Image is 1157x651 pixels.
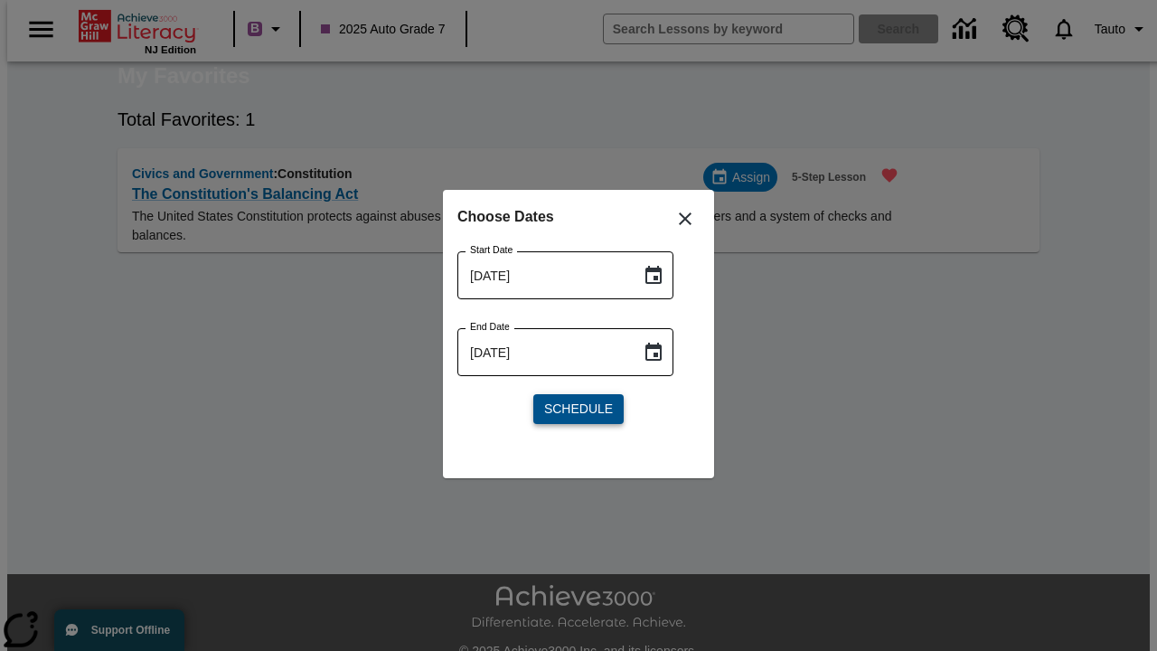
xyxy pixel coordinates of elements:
[470,243,513,257] label: Start Date
[544,400,613,419] span: Schedule
[533,394,624,424] button: Schedule
[457,251,628,299] input: MMMM-DD-YYYY
[635,258,672,294] button: Choose date, selected date is Sep 26, 2025
[457,328,628,376] input: MMMM-DD-YYYY
[470,320,510,334] label: End Date
[457,204,700,439] div: Choose date
[663,197,707,241] button: Close
[635,335,672,371] button: Choose date, selected date is Sep 26, 2025
[457,204,700,230] h6: Choose Dates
